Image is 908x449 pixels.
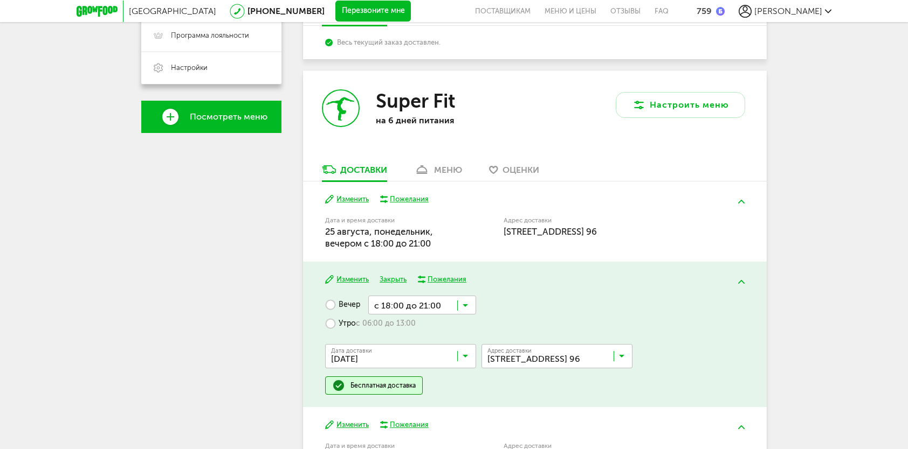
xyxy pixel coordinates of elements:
a: Программа лояльности [141,19,281,52]
span: с 06:00 до 13:00 [356,319,416,328]
label: Дата и время доставки [325,218,449,223]
span: Оценки [503,165,539,175]
button: Перезвоните мне [335,1,411,22]
button: Настроить меню [616,92,745,118]
img: arrow-up-green.5eb5f82.svg [738,200,745,204]
div: Бесплатная доставка [350,381,416,390]
a: [PHONE_NUMBER] [247,6,325,16]
button: Изменить [325,194,369,205]
a: меню [409,164,467,181]
a: Доставки [317,8,393,25]
a: Доставки [317,164,393,181]
span: Дата доставки [331,348,372,354]
div: Пожелания [428,275,466,284]
h3: Super Fit [376,89,455,113]
span: Программа лояльности [171,31,249,40]
span: Адрес доставки [487,348,532,354]
div: 759 [697,6,712,16]
img: arrow-up-green.5eb5f82.svg [738,280,745,284]
a: Посмотреть меню [141,101,281,133]
label: Вечер [325,296,360,314]
button: Пожелания [417,275,466,284]
button: Изменить [325,420,369,430]
span: Настройки [171,63,208,73]
button: Изменить [325,275,369,285]
span: [STREET_ADDRESS] 96 [504,226,597,237]
div: Пожелания [390,194,429,204]
div: Весь текущий заказ доставлен. [325,38,744,46]
div: Доставки [340,165,387,175]
button: Пожелания [380,420,429,430]
img: done.51a953a.svg [332,379,345,392]
span: Посмотреть меню [190,112,267,122]
label: Адрес доставки [504,443,705,449]
img: arrow-up-green.5eb5f82.svg [738,425,745,429]
img: bonus_b.cdccf46.png [716,7,725,16]
button: Пожелания [380,194,429,204]
label: Утро [325,314,416,333]
a: Оценки [484,164,545,181]
span: [PERSON_NAME] [754,6,822,16]
span: 25 августа, понедельник, вечером c 18:00 до 21:00 [325,226,433,248]
p: на 6 дней питания [376,115,516,125]
button: Закрыть [380,275,407,285]
a: Настройки [141,52,281,84]
label: Адрес доставки [504,218,705,223]
div: Пожелания [390,420,429,430]
div: меню [434,165,462,175]
label: Дата и время доставки [325,443,449,449]
span: [GEOGRAPHIC_DATA] [129,6,216,16]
